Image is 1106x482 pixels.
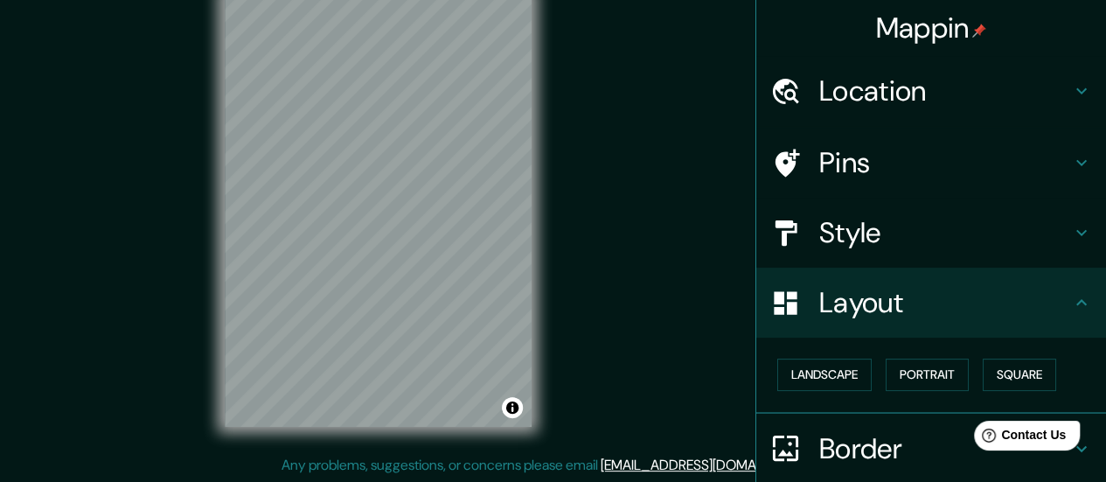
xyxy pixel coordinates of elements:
[601,456,817,474] a: [EMAIL_ADDRESS][DOMAIN_NAME]
[282,455,819,476] p: Any problems, suggestions, or concerns please email .
[777,359,872,391] button: Landscape
[972,24,986,38] img: pin-icon.png
[756,268,1106,338] div: Layout
[819,73,1071,108] h4: Location
[819,145,1071,180] h4: Pins
[876,10,987,45] h4: Mappin
[756,198,1106,268] div: Style
[756,128,1106,198] div: Pins
[819,215,1071,250] h4: Style
[819,285,1071,320] h4: Layout
[983,359,1056,391] button: Square
[819,431,1071,466] h4: Border
[502,397,523,418] button: Toggle attribution
[756,56,1106,126] div: Location
[886,359,969,391] button: Portrait
[950,414,1087,463] iframe: Help widget launcher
